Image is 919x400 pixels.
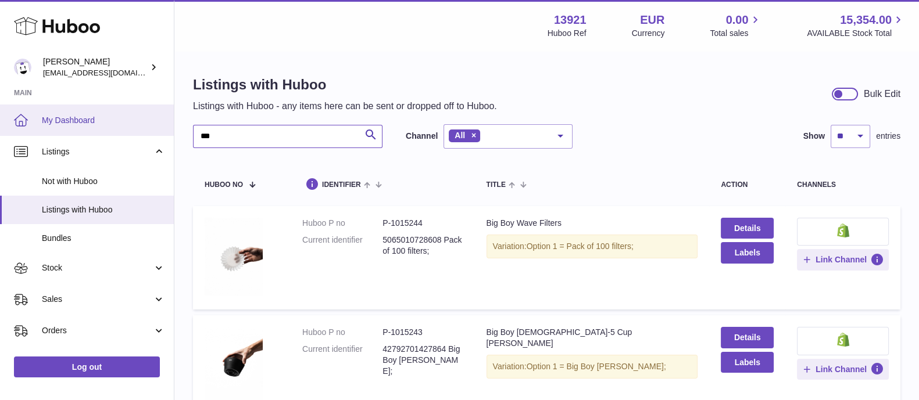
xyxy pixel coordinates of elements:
[42,233,165,244] span: Bundles
[205,218,263,295] img: Big Boy Wave Filters
[527,362,666,371] span: Option 1 = Big Boy [PERSON_NAME];
[840,12,892,28] span: 15,354.00
[322,181,361,189] span: identifier
[554,12,587,28] strong: 13921
[42,325,153,336] span: Orders
[14,59,31,76] img: internalAdmin-13921@internal.huboo.com
[42,294,153,305] span: Sales
[726,12,749,28] span: 0.00
[487,355,698,379] div: Variation:
[43,68,171,77] span: [EMAIL_ADDRESS][DOMAIN_NAME]
[632,28,665,39] div: Currency
[406,131,438,142] label: Channel
[205,181,243,189] span: Huboo no
[455,131,465,140] span: All
[42,262,153,273] span: Stock
[302,218,382,229] dt: Huboo P no
[640,12,664,28] strong: EUR
[837,224,849,237] img: shopify-small.png
[721,242,774,263] button: Labels
[487,218,698,229] div: Big Boy Wave Filters
[721,181,774,189] div: action
[721,327,774,348] a: Details
[42,146,153,157] span: Listings
[807,28,905,39] span: AVAILABLE Stock Total
[193,75,497,94] h1: Listings with Huboo
[864,88,900,100] div: Bulk Edit
[797,359,889,380] button: Link Channel
[487,327,698,349] div: Big Boy [DEMOGRAPHIC_DATA]-5 Cup [PERSON_NAME]
[876,131,900,142] span: entries
[382,235,463,257] dd: 5065010728608 Pack of 100 filters;
[382,218,463,229] dd: P-1015244
[302,344,382,377] dt: Current identifier
[797,249,889,270] button: Link Channel
[837,333,849,347] img: shopify-small.png
[527,242,634,251] span: Option 1 = Pack of 100 filters;
[487,235,698,258] div: Variation:
[43,56,148,78] div: [PERSON_NAME]
[710,12,761,39] a: 0.00 Total sales
[721,352,774,373] button: Labels
[816,254,867,265] span: Link Channel
[710,28,761,39] span: Total sales
[382,327,463,338] dd: P-1015243
[807,12,905,39] a: 15,354.00 AVAILABLE Stock Total
[193,100,497,113] p: Listings with Huboo - any items here can be sent or dropped off to Huboo.
[797,181,889,189] div: channels
[42,176,165,187] span: Not with Huboo
[816,364,867,374] span: Link Channel
[803,131,825,142] label: Show
[14,356,160,377] a: Log out
[42,115,165,126] span: My Dashboard
[302,235,382,257] dt: Current identifier
[42,204,165,215] span: Listings with Huboo
[548,28,587,39] div: Huboo Ref
[302,327,382,338] dt: Huboo P no
[487,181,506,189] span: title
[382,344,463,377] dd: 42792701427864 Big Boy [PERSON_NAME];
[721,218,774,239] a: Details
